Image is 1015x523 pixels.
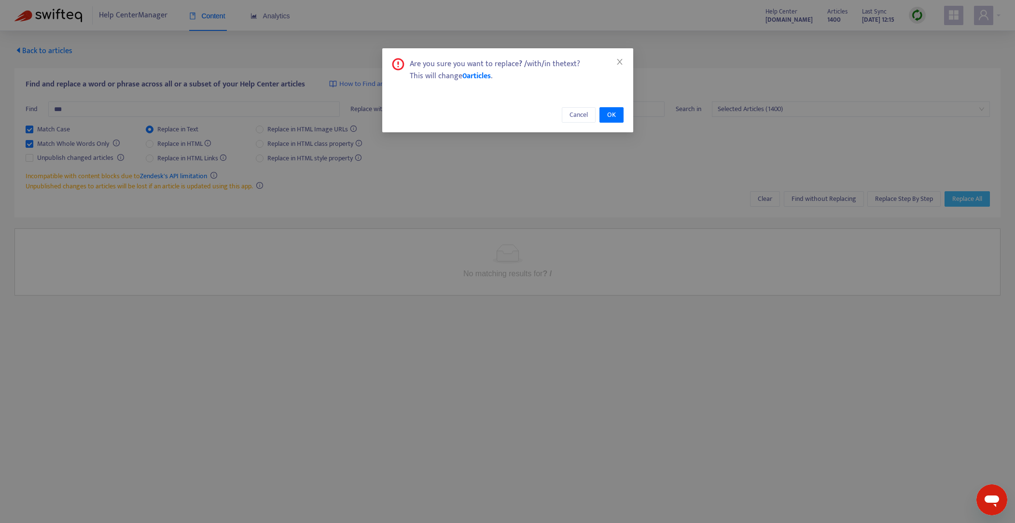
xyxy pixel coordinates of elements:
[462,70,491,83] span: 0 articles
[616,58,624,66] span: close
[562,107,596,123] button: Cancel
[976,484,1007,515] iframe: Schaltfläche zum Öffnen des Messaging-Fensters
[599,107,624,123] button: OK
[614,57,625,67] button: Close
[519,57,527,71] b: ? /
[542,57,544,71] b: /
[410,70,580,82] div: This will change .
[607,110,616,120] span: OK
[570,110,588,120] span: Cancel
[410,58,580,70] div: Are you sure you want to replace with in the text ?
